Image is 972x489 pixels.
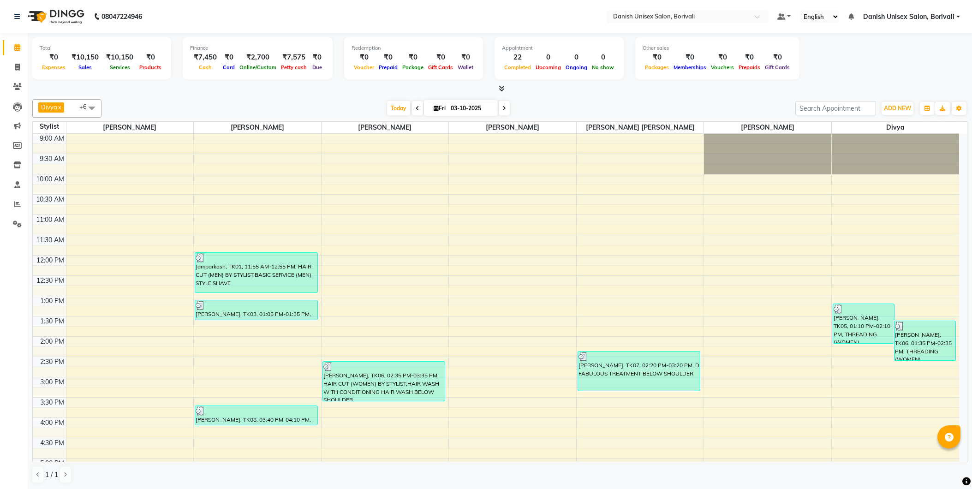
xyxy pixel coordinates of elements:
div: ₹0 [455,52,476,63]
div: [PERSON_NAME], TK06, 02:35 PM-03:35 PM, HAIR CUT (WOMEN) BY STYLIST,HAIR WASH WITH CONDITIONING H... [323,362,445,401]
div: ₹0 [671,52,709,63]
span: Sales [76,64,94,71]
span: 1 / 1 [45,470,58,480]
div: ₹0 [643,52,671,63]
span: Upcoming [533,64,563,71]
div: 22 [502,52,533,63]
div: 4:00 PM [38,418,66,428]
span: Ongoing [563,64,590,71]
div: ₹0 [709,52,736,63]
input: 2025-10-03 [448,101,494,115]
span: ADD NEW [884,105,911,112]
div: [PERSON_NAME], TK08, 03:40 PM-04:10 PM, HAIR CUT (WOMEN) BY STYLIST [195,406,317,425]
a: x [57,103,61,111]
span: Voucher [352,64,376,71]
div: Appointment [502,44,616,52]
span: +6 [79,103,94,110]
span: Vouchers [709,64,736,71]
span: Wallet [455,64,476,71]
div: [PERSON_NAME], TK03, 01:05 PM-01:35 PM, HAIR CUT (MEN) BY STYLIST [195,300,317,320]
span: Due [310,64,324,71]
div: ₹0 [137,52,164,63]
div: Total [40,44,164,52]
div: 2:00 PM [38,337,66,346]
span: Prepaids [736,64,763,71]
span: Today [387,101,410,115]
span: Products [137,64,164,71]
div: 0 [533,52,563,63]
div: ₹0 [400,52,426,63]
span: Prepaid [376,64,400,71]
span: Gift Cards [426,64,455,71]
span: Card [221,64,237,71]
span: [PERSON_NAME] [66,122,194,133]
div: ₹10,150 [102,52,137,63]
div: ₹0 [309,52,325,63]
div: [PERSON_NAME], TK06, 01:35 PM-02:35 PM, THREADING (WOMEN) EYEBROW/UPPERLIP/FOREHEAD/CHIN/JAW LINE... [894,321,955,360]
span: [PERSON_NAME] [194,122,321,133]
div: ₹0 [352,52,376,63]
span: [PERSON_NAME] [449,122,576,133]
div: ₹0 [376,52,400,63]
div: Stylist [33,122,66,131]
div: ₹10,150 [68,52,102,63]
div: 3:30 PM [38,398,66,407]
div: 11:00 AM [34,215,66,225]
iframe: chat widget [933,452,963,480]
div: 10:00 AM [34,174,66,184]
span: Divya [832,122,959,133]
div: [PERSON_NAME], TK07, 02:20 PM-03:20 PM, D FABULOUS TREATMENT BELOW SHOULDER [578,352,700,391]
div: 9:00 AM [38,134,66,143]
span: Packages [643,64,671,71]
div: ₹7,575 [279,52,309,63]
div: ₹7,450 [190,52,221,63]
input: Search Appointment [795,101,876,115]
span: Petty cash [279,64,309,71]
div: 4:30 PM [38,438,66,448]
span: Divya [41,103,57,111]
div: 12:00 PM [35,256,66,265]
div: 9:30 AM [38,154,66,164]
div: 3:00 PM [38,377,66,387]
div: 0 [590,52,616,63]
span: [PERSON_NAME] [PERSON_NAME] [577,122,704,133]
span: Cash [197,64,214,71]
div: ₹0 [221,52,237,63]
b: 08047224946 [101,4,142,30]
button: ADD NEW [882,102,913,115]
span: [PERSON_NAME] [704,122,831,133]
div: 12:30 PM [35,276,66,286]
span: Memberships [671,64,709,71]
div: 11:30 AM [34,235,66,245]
span: Gift Cards [763,64,792,71]
span: Package [400,64,426,71]
div: [PERSON_NAME], TK05, 01:10 PM-02:10 PM, THREADING (WOMEN) EYEBROW/UPPERLIP/FOREHEAD/[GEOGRAPHIC_D... [833,304,894,343]
div: ₹0 [736,52,763,63]
span: Online/Custom [237,64,279,71]
img: logo [24,4,87,30]
div: 5:00 PM [38,459,66,468]
span: No show [590,64,616,71]
div: 1:30 PM [38,316,66,326]
div: Redemption [352,44,476,52]
div: ₹2,700 [237,52,279,63]
span: Fri [431,105,448,112]
div: ₹0 [426,52,455,63]
span: Services [107,64,132,71]
div: Other sales [643,44,792,52]
span: Danish Unisex Salon, Borivali [863,12,954,22]
div: ₹0 [40,52,68,63]
div: 1:00 PM [38,296,66,306]
span: Expenses [40,64,68,71]
span: Completed [502,64,533,71]
div: ₹0 [763,52,792,63]
span: [PERSON_NAME] [322,122,449,133]
div: Finance [190,44,325,52]
div: 0 [563,52,590,63]
div: Jamparkash, TK01, 11:55 AM-12:55 PM, HAIR CUT (MEN) BY STYLIST,BASIC SERVICE (MEN) STYLE SHAVE [195,253,317,292]
div: 10:30 AM [34,195,66,204]
div: 2:30 PM [38,357,66,367]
